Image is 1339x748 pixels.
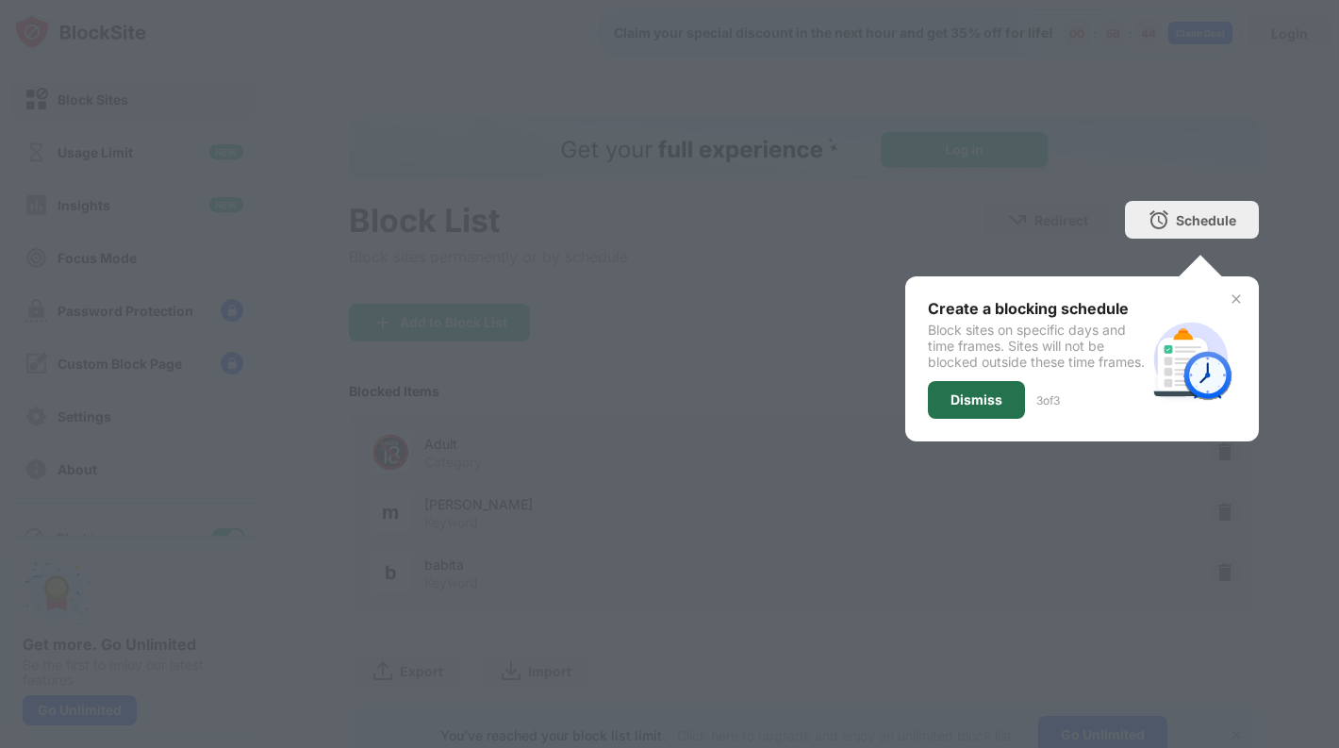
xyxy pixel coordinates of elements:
div: 3 of 3 [1036,393,1060,407]
div: Dismiss [951,392,1002,407]
div: Schedule [1176,212,1236,228]
div: Block sites on specific days and time frames. Sites will not be blocked outside these time frames. [928,322,1146,370]
img: x-button.svg [1229,291,1244,307]
div: Create a blocking schedule [928,299,1146,318]
img: schedule.svg [1146,314,1236,405]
